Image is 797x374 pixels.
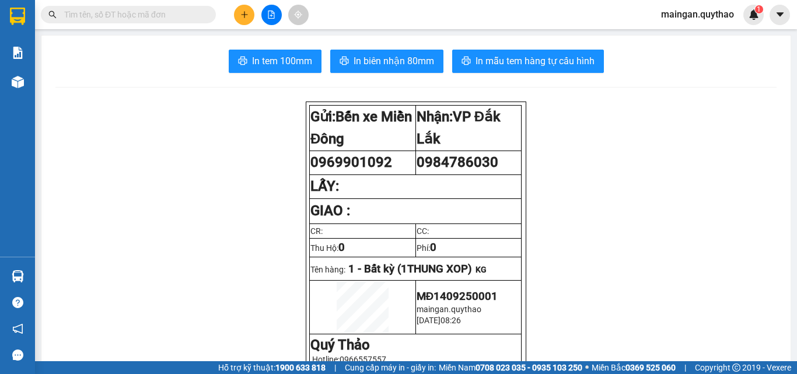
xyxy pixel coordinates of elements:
[48,11,57,19] span: search
[340,56,349,67] span: printer
[439,361,582,374] span: Miền Nam
[310,109,412,147] span: Bến xe Miền Đông
[294,11,302,19] span: aim
[12,270,24,282] img: warehouse-icon
[430,241,436,254] span: 0
[12,47,24,59] img: solution-icon
[310,154,392,170] span: 0969901092
[452,50,604,73] button: printerIn mẫu tem hàng tự cấu hình
[310,337,370,353] strong: Quý Thảo
[417,154,498,170] span: 0984786030
[12,76,24,88] img: warehouse-icon
[345,361,436,374] span: Cung cấp máy in - giấy in:
[310,263,520,275] p: Tên hàng:
[652,7,743,22] span: maingan.quythao
[348,263,472,275] span: 1 - Bất kỳ (1THUNG XOP)
[340,355,386,364] span: 0966557557
[218,361,326,374] span: Hỗ trợ kỹ thuật:
[755,5,763,13] sup: 1
[417,109,501,147] span: VP Đắk Lắk
[462,56,471,67] span: printer
[476,54,595,68] span: In mẫu tem hàng tự cấu hình
[288,5,309,25] button: aim
[592,361,676,374] span: Miền Bắc
[12,323,23,334] span: notification
[81,50,155,62] li: VP VP Đắk Lắk
[417,109,501,147] strong: Nhận:
[775,9,785,20] span: caret-down
[330,50,443,73] button: printerIn biên nhận 80mm
[310,109,412,147] strong: Gửi:
[312,355,386,364] span: Hotline:
[732,363,740,372] span: copyright
[354,54,434,68] span: In biên nhận 80mm
[10,8,25,25] img: logo-vxr
[310,238,416,257] td: Thu Hộ:
[417,305,481,314] span: maingan.quythao
[338,241,345,254] span: 0
[441,316,461,325] span: 08:26
[6,6,169,28] li: Quý Thảo
[64,8,202,21] input: Tìm tên, số ĐT hoặc mã đơn
[6,78,14,86] span: environment
[476,363,582,372] strong: 0708 023 035 - 0935 103 250
[417,316,441,325] span: [DATE]
[585,365,589,370] span: ⚪️
[261,5,282,25] button: file-add
[770,5,790,25] button: caret-down
[310,178,339,194] strong: LẤY:
[267,11,275,19] span: file-add
[275,363,326,372] strong: 1900 633 818
[6,77,78,125] b: Quán nước dãy 8 - D07, BX Miền Đông 292 Đinh Bộ Lĩnh
[238,56,247,67] span: printer
[234,5,254,25] button: plus
[415,223,522,238] td: CC:
[310,223,416,238] td: CR:
[81,65,89,73] span: environment
[749,9,759,20] img: icon-new-feature
[757,5,761,13] span: 1
[252,54,312,68] span: In tem 100mm
[415,238,522,257] td: Phí:
[476,265,487,274] span: KG
[12,297,23,308] span: question-circle
[625,363,676,372] strong: 0369 525 060
[310,202,350,219] strong: GIAO :
[12,349,23,361] span: message
[229,50,321,73] button: printerIn tem 100mm
[684,361,686,374] span: |
[417,290,498,303] span: MĐ1409250001
[6,50,81,75] li: VP Bến xe Miền Đông
[334,361,336,374] span: |
[240,11,249,19] span: plus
